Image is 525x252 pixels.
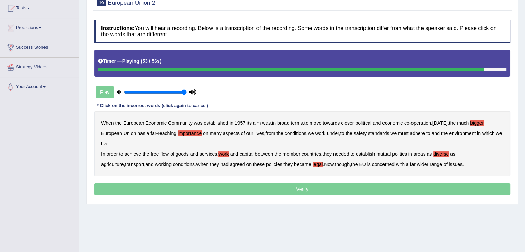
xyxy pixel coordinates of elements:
b: European [101,130,122,136]
b: work [218,151,229,157]
b: 1957 [235,120,245,126]
b: and [145,162,153,167]
b: European [123,120,144,126]
b: wider [417,162,428,167]
b: transport [125,162,144,167]
b: in [230,120,233,126]
b: bigger [470,120,484,126]
b: the [274,151,281,157]
b: its [247,120,252,126]
b: in [477,130,481,136]
b: must [398,130,408,136]
b: we [390,130,397,136]
b: issues [449,162,463,167]
b: When [101,120,114,126]
h5: Timer — [98,59,161,64]
b: conditions [173,162,195,167]
b: to [119,151,123,157]
b: capital [240,151,253,157]
b: and [373,120,381,126]
b: many [210,130,221,136]
a: Your Account [0,77,79,95]
b: legal [313,162,323,167]
b: lives [254,130,264,136]
b: as [427,151,432,157]
b: 53 / 56s [142,58,160,64]
b: terms [291,120,303,126]
b: the [441,130,448,136]
b: between [255,151,273,157]
b: needed [333,151,349,157]
b: adhere [410,130,425,136]
b: establish [356,151,375,157]
b: to [304,120,308,126]
b: in [408,151,412,157]
b: politics [392,151,407,157]
a: Success Stories [0,38,79,55]
b: Union [124,130,136,136]
b: to [426,130,430,136]
b: standards [368,130,389,136]
b: these [253,162,265,167]
b: operation [411,120,431,126]
b: though [335,162,350,167]
b: we [308,130,314,136]
b: work [315,130,325,136]
b: of [241,130,245,136]
b: a [147,130,149,136]
b: and [190,151,198,157]
b: range [430,162,442,167]
b: safety [354,130,367,136]
b: was [262,120,271,126]
b: Playing [122,58,139,64]
b: diverse [433,151,449,157]
b: the [449,120,456,126]
b: EU [359,162,366,167]
b: environment [449,130,476,136]
b: live [101,141,108,146]
b: aim [253,120,261,126]
b: with [396,162,405,167]
b: and [230,151,238,157]
b: which [482,130,495,136]
b: has [137,130,145,136]
b: they [322,151,331,157]
b: to [350,151,354,157]
b: policies [266,162,282,167]
b: co [404,120,409,126]
div: * Click on the incorrect words (click again to cancel) [94,103,211,109]
b: broad [277,120,290,126]
b: on [246,162,252,167]
b: a [406,162,409,167]
b: became [294,162,311,167]
b: conditions [285,130,307,136]
b: importance [178,130,202,136]
b: areas [414,151,426,157]
b: had [221,162,229,167]
b: member [282,151,300,157]
b: Community [168,120,193,126]
b: ( [140,58,142,64]
b: move [310,120,321,126]
b: agriculture [101,162,124,167]
b: countries [302,151,321,157]
b: aspects [223,130,240,136]
b: of [170,151,174,157]
b: In [101,151,105,157]
b: the [115,120,121,126]
b: [DATE] [432,120,448,126]
b: working [155,162,172,167]
div: , , , - . , - , , , . , , , , . , . , , . [94,111,510,176]
b: the [351,162,358,167]
b: order [107,151,118,157]
b: in [272,120,276,126]
b: goods [176,151,189,157]
b: When [196,162,209,167]
b: of [444,162,448,167]
b: the [346,130,352,136]
b: far [150,130,156,136]
b: the [143,151,149,157]
b: Instructions: [101,25,135,31]
b: economic [382,120,403,126]
b: political [355,120,371,126]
